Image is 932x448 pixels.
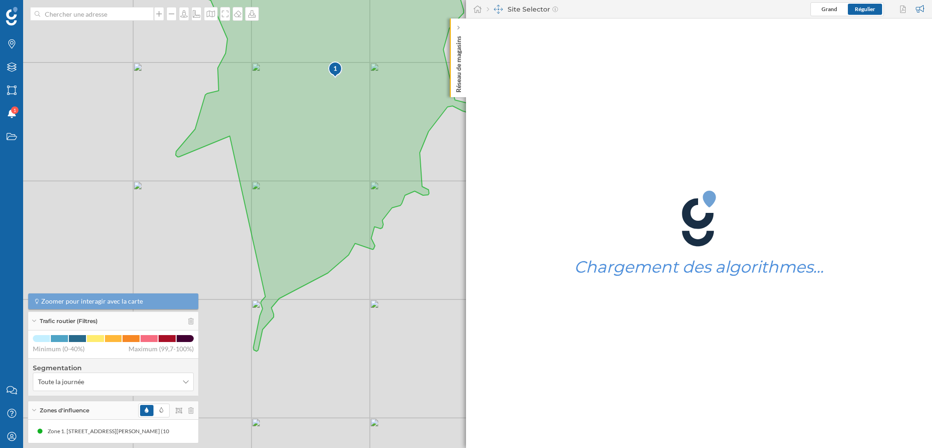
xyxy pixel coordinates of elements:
img: Logo Geoblink [6,7,18,25]
span: Maximum (99,7-100%) [129,344,194,354]
span: Trafic routier (Filtres) [40,317,98,325]
div: Zone 1. [STREET_ADDRESS][PERSON_NAME] (10 min En voiture) [43,427,208,436]
h4: Segmentation [33,363,194,373]
div: 1 [328,61,342,78]
span: Support [19,6,53,15]
span: 1 [13,106,16,115]
span: Toute la journée [38,377,84,386]
img: dashboards-manager.svg [494,5,503,14]
p: Réseau de magasins [454,32,463,93]
div: Site Selector [487,5,558,14]
span: Zones d'influence [40,406,89,415]
h1: Chargement des algorithmes… [574,258,824,276]
img: pois-map-marker.svg [328,61,343,79]
span: Grand [822,6,837,12]
span: Minimum (0-40%) [33,344,85,354]
span: Régulier [855,6,875,12]
span: Zoomer pour interagir avec la carte [41,297,143,306]
div: 1 [328,64,343,73]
